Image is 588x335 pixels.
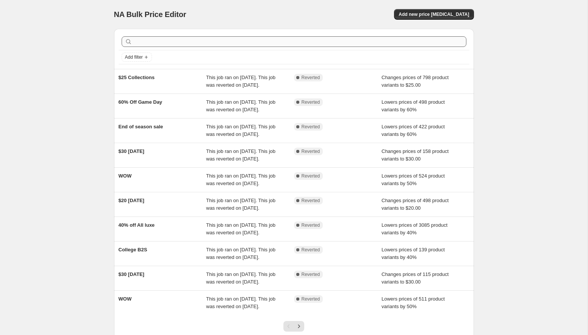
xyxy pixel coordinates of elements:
span: WOW [119,296,132,302]
span: Reverted [302,124,320,130]
span: Reverted [302,75,320,81]
span: $25 Collections [119,75,155,80]
span: Reverted [302,148,320,154]
span: This job ran on [DATE]. This job was reverted on [DATE]. [206,75,275,88]
span: Reverted [302,247,320,253]
button: Add filter [122,53,152,62]
span: NA Bulk Price Editor [114,10,186,19]
nav: Pagination [283,321,304,332]
span: Reverted [302,99,320,105]
span: Changes prices of 798 product variants to $25.00 [382,75,449,88]
span: Add new price [MEDICAL_DATA] [399,11,469,17]
span: Reverted [302,222,320,228]
span: This job ran on [DATE]. This job was reverted on [DATE]. [206,173,275,186]
span: This job ran on [DATE]. This job was reverted on [DATE]. [206,271,275,285]
span: Changes prices of 115 product variants to $30.00 [382,271,449,285]
span: Changes prices of 498 product variants to $20.00 [382,198,449,211]
span: $20 [DATE] [119,198,144,203]
span: Add filter [125,54,143,60]
span: This job ran on [DATE]. This job was reverted on [DATE]. [206,247,275,260]
span: This job ran on [DATE]. This job was reverted on [DATE]. [206,296,275,309]
span: This job ran on [DATE]. This job was reverted on [DATE]. [206,148,275,162]
span: $30 [DATE] [119,148,144,154]
span: Lowers prices of 139 product variants by 40% [382,247,445,260]
span: Reverted [302,296,320,302]
span: Reverted [302,198,320,204]
span: This job ran on [DATE]. This job was reverted on [DATE]. [206,222,275,235]
span: This job ran on [DATE]. This job was reverted on [DATE]. [206,124,275,137]
span: Changes prices of 158 product variants to $30.00 [382,148,449,162]
span: Lowers prices of 524 product variants by 50% [382,173,445,186]
button: Next [294,321,304,332]
span: College B2S [119,247,147,252]
span: Lowers prices of 511 product variants by 50% [382,296,445,309]
span: WOW [119,173,132,179]
span: 60% Off Game Day [119,99,163,105]
span: This job ran on [DATE]. This job was reverted on [DATE]. [206,198,275,211]
button: Add new price [MEDICAL_DATA] [394,9,474,20]
span: $30 [DATE] [119,271,144,277]
span: Reverted [302,173,320,179]
span: This job ran on [DATE]. This job was reverted on [DATE]. [206,99,275,112]
span: Reverted [302,271,320,277]
span: 40% off All luxe [119,222,155,228]
span: Lowers prices of 498 product variants by 60% [382,99,445,112]
span: Lowers prices of 3085 product variants by 40% [382,222,447,235]
span: End of season sale [119,124,163,129]
span: Lowers prices of 422 product variants by 60% [382,124,445,137]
